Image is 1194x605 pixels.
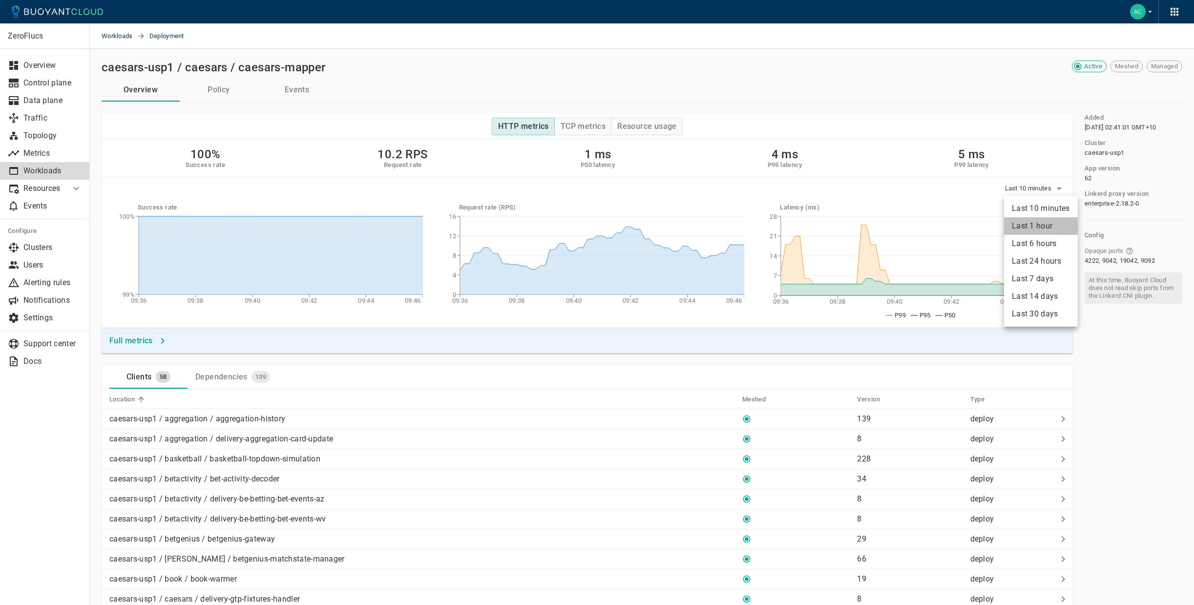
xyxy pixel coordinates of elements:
li: Last 1 hour [1004,217,1078,235]
li: Last 30 days [1004,305,1078,323]
li: Last 10 minutes [1004,200,1078,217]
li: Last 24 hours [1004,252,1078,270]
li: Last 6 hours [1004,235,1078,252]
li: Last 7 days [1004,270,1078,288]
li: Last 14 days [1004,288,1078,305]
